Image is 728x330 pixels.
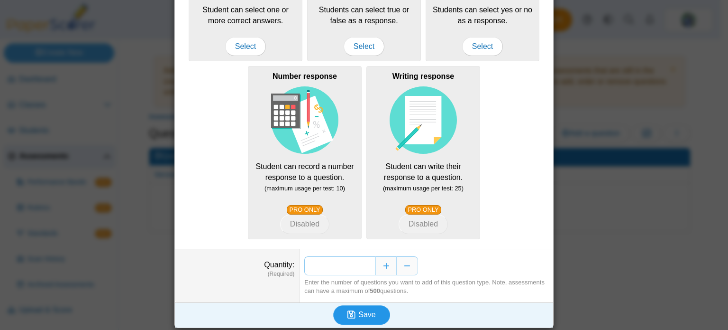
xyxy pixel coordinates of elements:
button: Number response Student can record a number response to a question. (maximum usage per test: 10) ... [280,215,329,234]
div: Student can record a number response to a question. [248,66,362,239]
small: (maximum usage per test: 10) [264,185,345,192]
b: 500 [370,287,380,294]
small: (maximum usage per test: 25) [383,185,464,192]
button: Increase [375,256,397,275]
b: Number response [273,72,337,80]
img: item-type-writing-response.svg [390,86,457,154]
span: Save [358,311,375,319]
span: Select [344,37,384,56]
span: Disabled [290,220,319,228]
dfn: (Required) [180,270,294,278]
button: Writing response Student can write their response to a question. (maximum usage per test: 25) PRO... [399,215,448,234]
label: Quantity [264,261,294,269]
span: Select [462,37,503,56]
button: Decrease [397,256,418,275]
span: Select [225,37,266,56]
a: PRO ONLY [287,205,323,215]
b: Writing response [392,72,454,80]
img: item-type-number-response.svg [271,86,338,154]
span: Disabled [409,220,438,228]
a: PRO ONLY [405,205,441,215]
div: Student can write their response to a question. [366,66,480,239]
div: Enter the number of questions you want to add of this question type. Note, assessments can have a... [304,278,548,295]
button: Save [333,305,390,324]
